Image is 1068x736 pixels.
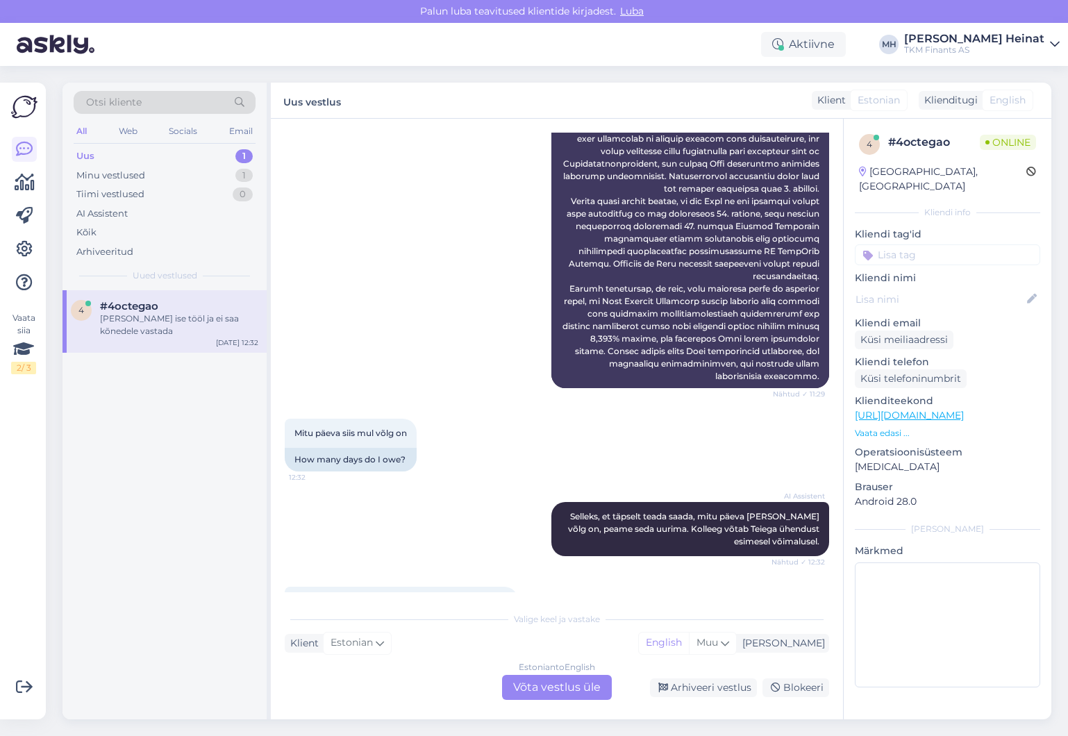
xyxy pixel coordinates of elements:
div: Blokeeri [762,678,829,697]
div: Võta vestlus üle [502,675,612,700]
div: Estonian to English [519,661,595,674]
div: Socials [166,122,200,140]
div: English [639,633,689,653]
div: Tiimi vestlused [76,187,144,201]
p: Kliendi email [855,316,1040,331]
div: 1 [235,149,253,163]
span: Nähtud ✓ 11:29 [773,389,825,399]
p: [MEDICAL_DATA] [855,460,1040,474]
input: Lisa tag [855,244,1040,265]
div: Küsi telefoninumbrit [855,369,967,388]
div: Kõik [76,226,97,240]
div: [PERSON_NAME] ise tööl ja ei saa kõnedele vastada [100,312,258,337]
span: Luba [616,5,648,17]
div: Minu vestlused [76,169,145,183]
div: Arhiveeri vestlus [650,678,757,697]
span: #4octegao [100,300,158,312]
div: [PERSON_NAME] Heinat [904,33,1044,44]
span: 4 [78,305,84,315]
div: Klient [285,636,319,651]
div: Klienditugi [919,93,978,108]
p: Operatsioonisüsteem [855,445,1040,460]
div: AI Assistent [76,207,128,221]
span: Selleks, et täpselt teada saada, mitu päeva [PERSON_NAME] võlg on, peame seda uurima. Kolleeg võt... [568,511,821,546]
label: Uus vestlus [283,91,341,110]
div: # 4octegao [888,134,980,151]
span: Estonian [858,93,900,108]
div: [PERSON_NAME] [737,636,825,651]
a: [URL][DOMAIN_NAME] [855,409,964,421]
span: Otsi kliente [86,95,142,110]
div: Web [116,122,140,140]
div: [GEOGRAPHIC_DATA], [GEOGRAPHIC_DATA] [859,165,1026,194]
div: Aktiivne [761,32,846,57]
div: Klient [812,93,846,108]
a: [PERSON_NAME] HeinatTKM Finants AS [904,33,1060,56]
span: Uued vestlused [133,269,197,282]
div: How many days do I owe? [285,448,417,471]
div: Uus [76,149,94,163]
div: [PERSON_NAME] [855,523,1040,535]
p: Kliendi telefon [855,355,1040,369]
div: 2 / 3 [11,362,36,374]
div: Kliendi info [855,206,1040,219]
div: [DATE] 12:32 [216,337,258,348]
p: Android 28.0 [855,494,1040,509]
span: Mitu päeva siis mul võlg on [294,428,407,438]
div: 0 [233,187,253,201]
span: Online [980,135,1036,150]
div: 1 [235,169,253,183]
input: Lisa nimi [856,292,1024,307]
span: English [990,93,1026,108]
div: Küsi meiliaadressi [855,331,953,349]
p: Kliendi tag'id [855,227,1040,242]
div: Email [226,122,256,140]
span: Estonian [331,635,373,651]
p: Klienditeekond [855,394,1040,408]
span: 4 [867,139,872,149]
div: Vaata siia [11,312,36,374]
div: TKM Finants AS [904,44,1044,56]
span: 12:32 [289,472,341,483]
div: All [74,122,90,140]
p: Brauser [855,480,1040,494]
span: Muu [696,636,718,649]
div: MH [879,35,899,54]
p: Märkmed [855,544,1040,558]
span: AI Assistent [773,491,825,501]
p: Kliendi nimi [855,271,1040,285]
p: Vaata edasi ... [855,427,1040,440]
div: Valige keel ja vastake [285,613,829,626]
span: Nähtud ✓ 12:32 [771,557,825,567]
div: Arhiveeritud [76,245,133,259]
img: Askly Logo [11,94,37,120]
